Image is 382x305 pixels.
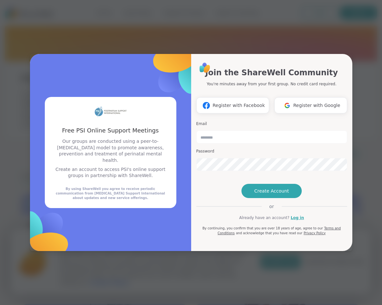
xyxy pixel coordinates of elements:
[200,100,212,111] img: ShareWell Logomark
[274,97,347,113] button: Register with Google
[196,97,269,113] button: Register with Facebook
[236,231,302,235] span: and acknowledge that you have read our
[261,203,281,210] span: or
[53,126,169,134] h3: Free PSI Online Support Meetings
[202,226,323,230] span: By continuing, you confirm that you are over 18 years of age, agree to our
[218,226,341,235] a: Terms and Conditions
[212,102,265,109] span: Register with Facebook
[304,231,326,235] a: Privacy Policy
[196,121,347,127] h3: Email
[239,215,289,221] span: Already have an account?
[205,67,338,79] h1: Join the ShareWell Community
[281,100,293,111] img: ShareWell Logomark
[207,81,336,87] p: You're minutes away from your first group. No credit card required.
[53,187,169,200] div: By using ShareWell you agree to receive periodic communication from [MEDICAL_DATA] Support Intern...
[241,184,302,198] button: Create Account
[291,215,304,221] a: Log in
[53,138,169,163] p: Our groups are conducted using a peer-to-[MEDICAL_DATA] model to promote awareness, prevention an...
[124,15,233,124] img: ShareWell Logomark
[94,105,127,119] img: partner logo
[53,166,169,179] p: Create an account to access PSI's online support groups in partnership with ShareWell.
[254,188,289,194] span: Create Account
[196,149,347,154] h3: Password
[198,60,212,75] img: ShareWell Logo
[293,102,340,109] span: Register with Google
